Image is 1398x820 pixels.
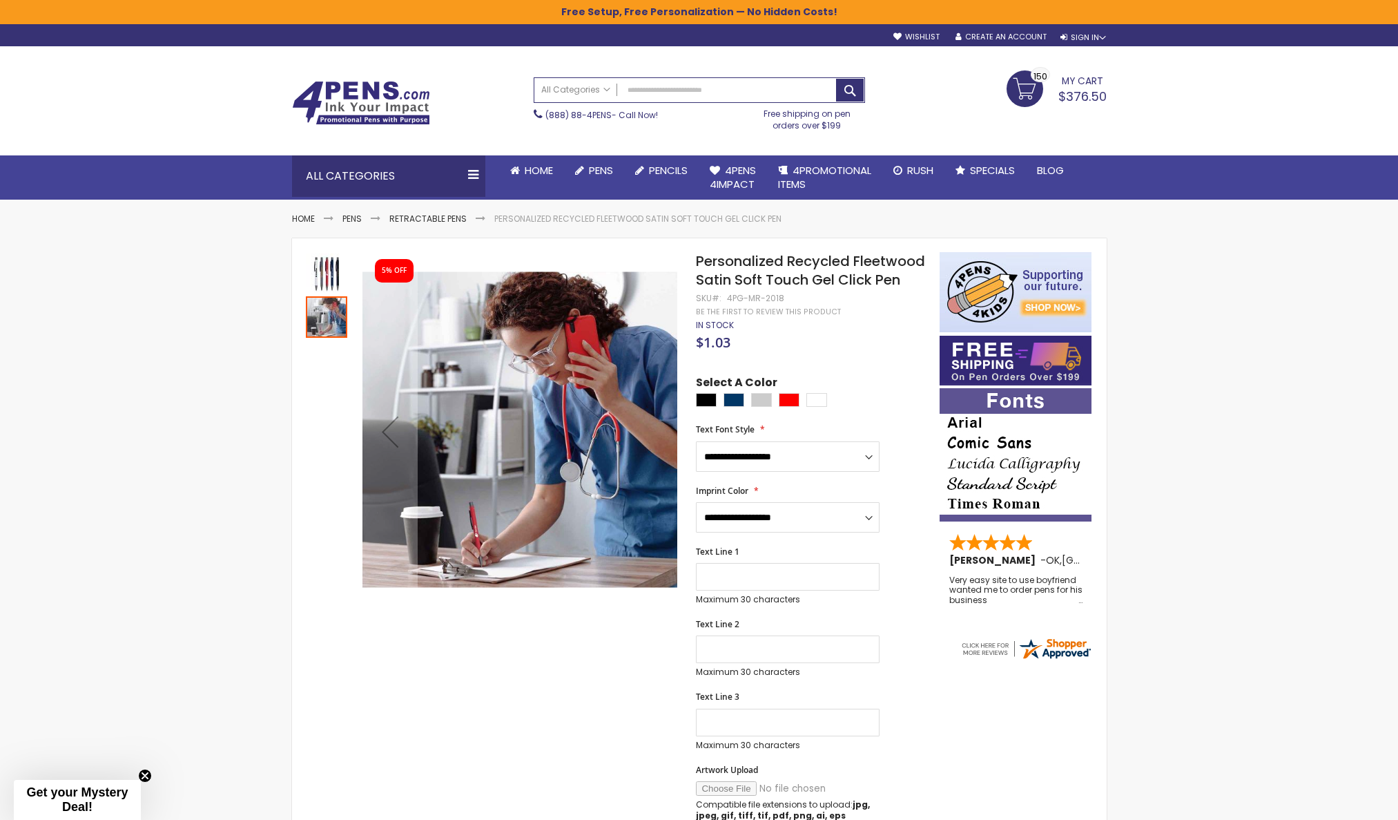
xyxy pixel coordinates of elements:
[960,636,1092,661] img: 4pens.com widget logo
[14,780,141,820] div: Get your Mystery Deal!Close teaser
[955,32,1047,42] a: Create an Account
[649,163,688,178] span: Pencils
[696,393,717,407] div: Black
[1040,553,1163,567] span: - ,
[624,155,699,186] a: Pencils
[389,213,467,225] a: Retractable Pens
[806,393,827,407] div: White
[696,485,748,497] span: Imprint Color
[138,769,152,783] button: Close teaser
[944,155,1026,186] a: Specials
[696,764,758,776] span: Artwork Upload
[1062,553,1163,567] span: [GEOGRAPHIC_DATA]
[306,252,349,295] div: Personalized Recycled Fleetwood Satin Soft Touch Gel Click Pen
[767,155,882,200] a: 4PROMOTIONALITEMS
[949,553,1040,567] span: [PERSON_NAME]
[960,652,1092,664] a: 4pens.com certificate URL
[696,423,755,435] span: Text Font Style
[382,266,407,276] div: 5% OFF
[749,103,865,131] div: Free shipping on pen orders over $199
[306,295,347,338] div: Personalized Recycled Fleetwood Satin Soft Touch Gel Click Pen
[1058,88,1107,105] span: $376.50
[893,32,940,42] a: Wishlist
[1037,163,1064,178] span: Blog
[292,155,485,197] div: All Categories
[696,691,739,703] span: Text Line 3
[882,155,944,186] a: Rush
[696,319,734,331] span: In stock
[949,575,1083,605] div: Very easy site to use boyfriend wanted me to order pens for his business
[1007,70,1107,105] a: $376.50 150
[1060,32,1106,43] div: Sign In
[362,272,678,588] img: Personalized Recycled Fleetwood Satin Soft Touch Gel Click Pen
[534,78,617,101] a: All Categories
[696,594,880,605] p: Maximum 30 characters
[778,163,871,191] span: 4PROMOTIONAL ITEMS
[545,109,612,121] a: (888) 88-4PENS
[710,163,756,191] span: 4Pens 4impact
[724,393,744,407] div: Navy Blue
[696,251,925,289] span: Personalized Recycled Fleetwood Satin Soft Touch Gel Click Pen
[696,375,777,394] span: Select A Color
[696,307,841,317] a: Be the first to review this product
[751,393,772,407] div: Grey Light
[564,155,624,186] a: Pens
[342,213,362,225] a: Pens
[940,388,1091,522] img: font-personalization-examples
[699,155,767,200] a: 4Pens4impact
[1026,155,1075,186] a: Blog
[292,213,315,225] a: Home
[26,785,128,814] span: Get your Mystery Deal!
[696,292,721,304] strong: SKU
[1284,783,1398,820] iframe: Google Customer Reviews
[907,163,933,178] span: Rush
[525,163,553,178] span: Home
[696,333,730,352] span: $1.03
[1033,70,1047,83] span: 150
[940,252,1091,332] img: 4pens 4 kids
[292,81,430,125] img: 4Pens Custom Pens and Promotional Products
[499,155,564,186] a: Home
[696,740,880,751] p: Maximum 30 characters
[541,84,610,95] span: All Categories
[727,293,784,304] div: 4PG-MR-2018
[545,109,658,121] span: - Call Now!
[970,163,1015,178] span: Specials
[306,254,347,295] img: Personalized Recycled Fleetwood Satin Soft Touch Gel Click Pen
[696,667,880,678] p: Maximum 30 characters
[494,213,781,225] li: Personalized Recycled Fleetwood Satin Soft Touch Gel Click Pen
[696,618,739,630] span: Text Line 2
[696,546,739,557] span: Text Line 1
[362,252,418,611] div: Previous
[589,163,613,178] span: Pens
[696,320,734,331] div: Availability
[1046,553,1060,567] span: OK
[779,393,799,407] div: Red
[940,336,1091,385] img: Free shipping on orders over $199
